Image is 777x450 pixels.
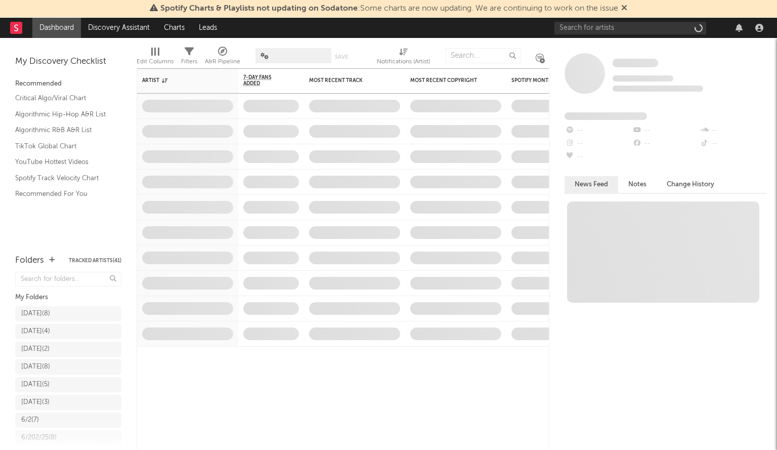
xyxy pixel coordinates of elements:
span: Spotify Charts & Playlists not updating on Sodatone [160,5,358,13]
button: Notes [618,176,657,193]
span: Tracking Since: [DATE] [613,75,673,81]
a: [DATE](3) [15,395,121,410]
div: [DATE] ( 8 ) [21,308,50,320]
div: -- [565,137,632,150]
div: Artist [142,77,218,84]
a: TikTok Global Chart [15,141,111,152]
div: A&R Pipeline [205,43,240,72]
div: Folders [15,255,44,267]
div: -- [565,124,632,137]
a: Discovery Assistant [81,18,157,38]
div: 6/2 ( 7 ) [21,414,39,426]
input: Search for folders... [15,272,121,287]
div: Most Recent Track [309,77,385,84]
a: Leads [192,18,224,38]
a: YouTube Hottest Videos [15,156,111,168]
a: Algorithmic R&B A&R List [15,125,111,136]
span: 0 fans last week [613,86,703,92]
div: -- [565,150,632,163]
div: -- [632,124,699,137]
div: [DATE] ( 2 ) [21,343,50,355]
div: Notifications (Artist) [377,56,430,68]
div: My Folders [15,292,121,304]
div: Filters [181,56,197,68]
a: 6/202/25(8) [15,430,121,445]
div: -- [700,124,767,137]
div: Edit Columns [137,43,174,72]
a: Some Artist [613,58,658,68]
button: News Feed [565,176,618,193]
div: My Discovery Checklist [15,56,121,68]
button: Tracked Artists(41) [69,258,121,263]
div: Most Recent Copyright [410,77,486,84]
a: [DATE](8) [15,359,121,375]
span: Dismiss [621,5,627,13]
div: Notifications (Artist) [377,43,430,72]
a: Charts [157,18,192,38]
input: Search... [445,48,521,63]
div: [DATE] ( 4 ) [21,325,50,338]
a: Algorithmic Hip-Hop A&R List [15,109,111,120]
div: [DATE] ( 3 ) [21,396,50,408]
div: Filters [181,43,197,72]
div: Edit Columns [137,56,174,68]
a: 6/2(7) [15,413,121,428]
div: 6/202/25 ( 8 ) [21,432,57,444]
a: Dashboard [32,18,81,38]
a: Critical Algo/Viral Chart [15,93,111,104]
div: [DATE] ( 8 ) [21,361,50,373]
span: : Some charts are now updating. We are continuing to work on the issue [160,5,618,13]
a: [DATE](2) [15,342,121,357]
a: [DATE](5) [15,377,121,392]
div: -- [700,137,767,150]
button: Save [335,54,348,60]
a: Spotify Track Velocity Chart [15,173,111,184]
span: 7-Day Fans Added [243,74,284,87]
a: [DATE](4) [15,324,121,339]
span: Fans Added by Platform [565,112,647,120]
div: -- [632,137,699,150]
div: Recommended [15,78,121,90]
button: Change History [657,176,724,193]
a: [DATE](8) [15,306,121,321]
div: [DATE] ( 5 ) [21,379,50,391]
div: Spotify Monthly Listeners [511,77,587,84]
span: Some Artist [613,59,658,67]
div: A&R Pipeline [205,56,240,68]
input: Search for artists [554,22,706,34]
a: Recommended For You [15,188,111,199]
